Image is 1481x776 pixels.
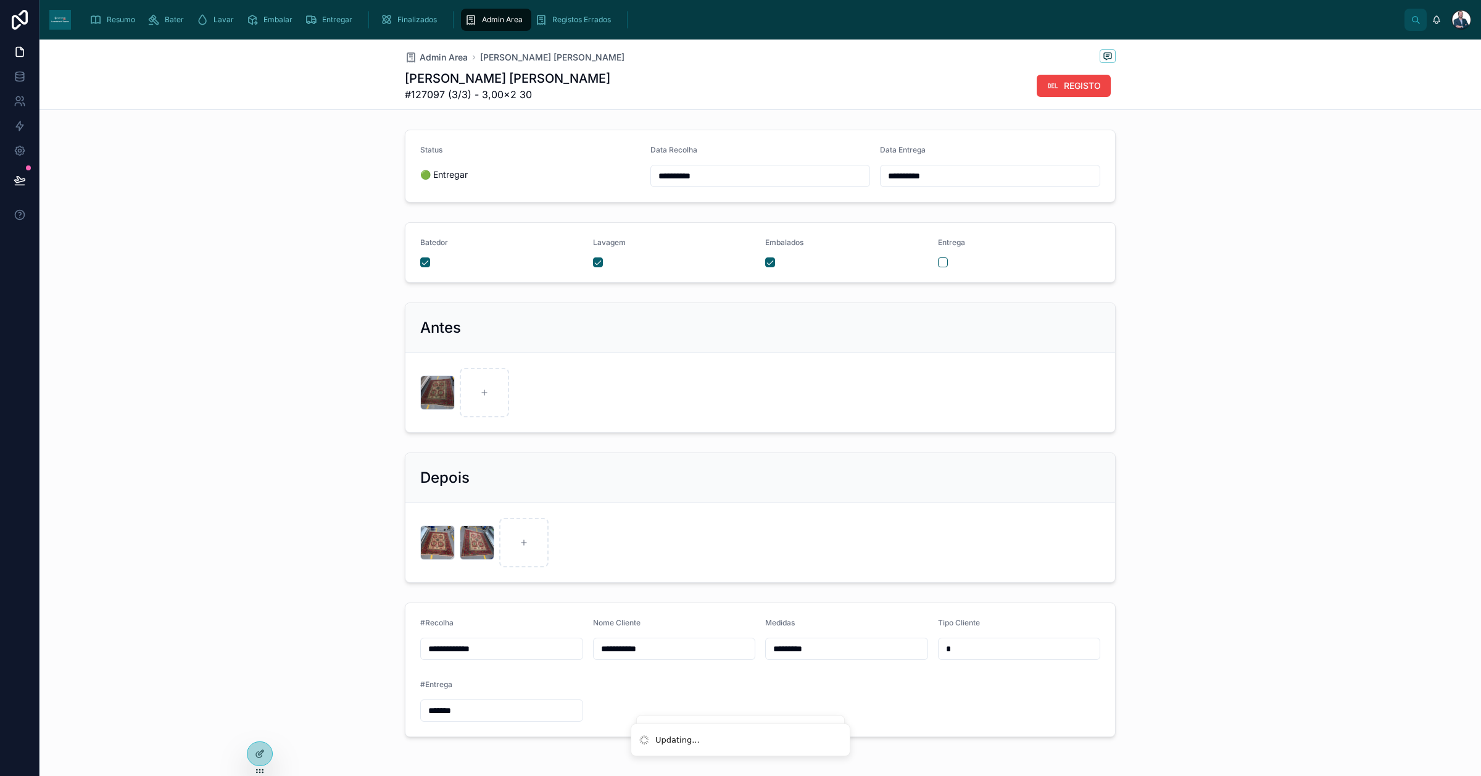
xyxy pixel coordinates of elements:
a: Embalar [243,9,301,31]
span: Medidas [765,618,795,627]
button: REGISTO [1037,75,1111,97]
span: REGISTO [1064,80,1101,92]
span: Finalizados [397,15,437,25]
span: Admin Area [420,51,468,64]
div: scrollable content [81,6,1404,33]
a: Lavar [193,9,243,31]
a: Finalizados [376,9,446,31]
span: Status [420,145,442,154]
span: Lavagem [593,238,626,247]
span: #Entrega [420,680,452,689]
span: Bater [165,15,184,25]
span: Admin Area [482,15,523,25]
span: 🟢 Entregar [420,169,641,181]
h2: Antes [420,318,461,338]
span: Registos Errados [552,15,611,25]
span: Resumo [107,15,135,25]
h1: [PERSON_NAME] [PERSON_NAME] [405,70,610,87]
span: Lavar [214,15,234,25]
a: [PERSON_NAME] [PERSON_NAME] [480,51,624,64]
span: Data Recolha [650,145,697,154]
a: Admin Area [461,9,531,31]
span: Data Entrega [880,145,926,154]
h2: Depois [420,468,470,488]
span: Batedor [420,238,448,247]
span: Entregar [322,15,352,25]
span: #Recolha [420,618,454,627]
div: Updating... [655,734,700,746]
a: Bater [144,9,193,31]
span: Embalar [263,15,292,25]
a: Admin Area [405,51,468,64]
span: Entrega [938,238,965,247]
span: Embalados [765,238,803,247]
span: Tipo Cliente [938,618,980,627]
span: #127097 (3/3) - 3,00×2 30 [405,87,610,102]
a: Registos Errados [531,9,620,31]
img: App logo [49,10,71,30]
span: Nome Cliente [593,618,641,627]
a: Resumo [86,9,144,31]
a: Entregar [301,9,361,31]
